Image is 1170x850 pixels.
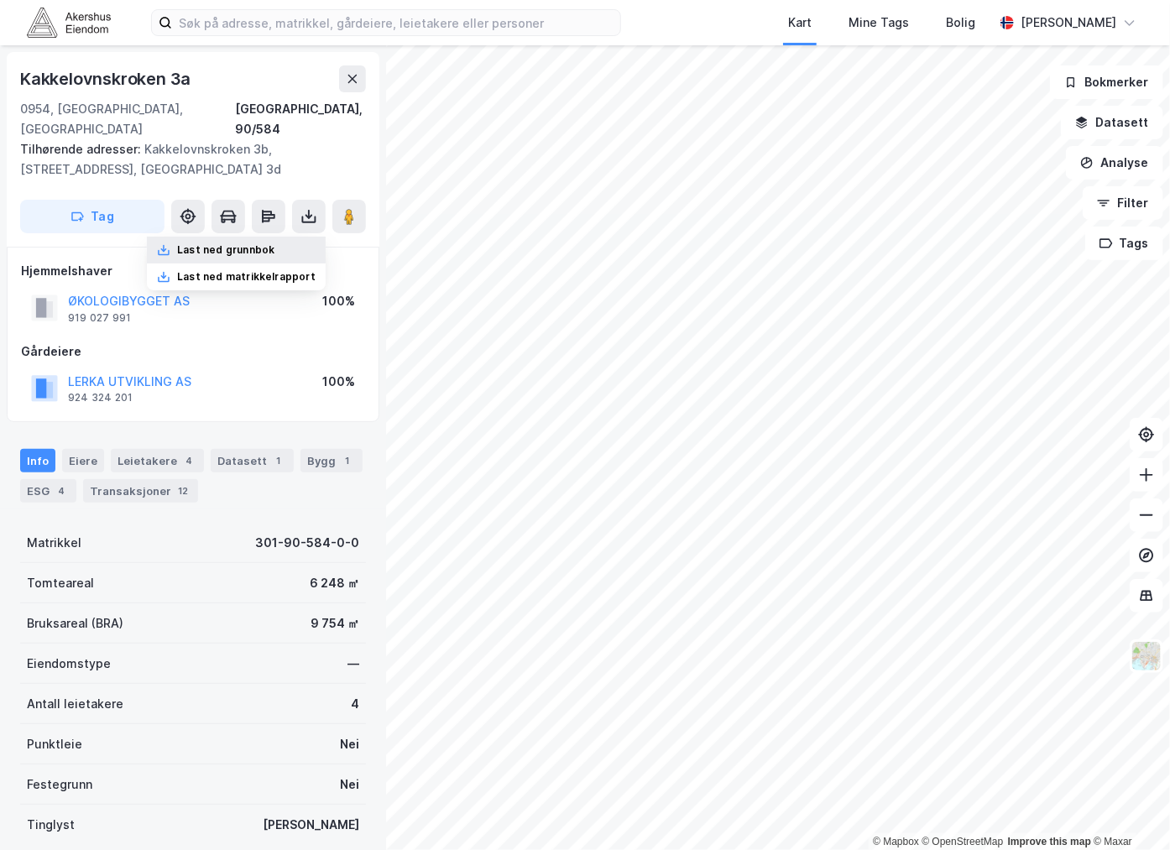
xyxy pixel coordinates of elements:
[68,391,133,404] div: 924 324 201
[20,142,144,156] span: Tilhørende adresser:
[68,311,131,325] div: 919 027 991
[83,479,198,503] div: Transaksjoner
[27,573,94,593] div: Tomteareal
[27,694,123,714] div: Antall leietakere
[849,13,909,33] div: Mine Tags
[27,774,92,795] div: Festegrunn
[53,482,70,499] div: 4
[175,482,191,499] div: 12
[111,449,204,472] div: Leietakere
[235,99,366,139] div: [GEOGRAPHIC_DATA], 90/584
[1021,13,1116,33] div: [PERSON_NAME]
[62,449,104,472] div: Eiere
[311,613,359,634] div: 9 754 ㎡
[27,654,111,674] div: Eiendomstype
[27,815,75,835] div: Tinglyst
[340,774,359,795] div: Nei
[1008,836,1091,847] a: Improve this map
[20,65,194,92] div: Kakkelovnskroken 3a
[27,533,81,553] div: Matrikkel
[20,449,55,472] div: Info
[922,836,1004,847] a: OpenStreetMap
[340,734,359,754] div: Nei
[300,449,363,472] div: Bygg
[1050,65,1163,99] button: Bokmerker
[788,13,812,33] div: Kart
[1061,106,1163,139] button: Datasett
[177,243,274,257] div: Last ned grunnbok
[1131,640,1162,672] img: Z
[20,99,235,139] div: 0954, [GEOGRAPHIC_DATA], [GEOGRAPHIC_DATA]
[351,694,359,714] div: 4
[211,449,294,472] div: Datasett
[27,613,123,634] div: Bruksareal (BRA)
[172,10,620,35] input: Søk på adresse, matrikkel, gårdeiere, leietakere eller personer
[1085,227,1163,260] button: Tags
[177,270,316,284] div: Last ned matrikkelrapport
[873,836,919,847] a: Mapbox
[1066,146,1163,180] button: Analyse
[263,815,359,835] div: [PERSON_NAME]
[1086,769,1170,850] div: Kontrollprogram for chat
[21,342,365,362] div: Gårdeiere
[21,261,365,281] div: Hjemmelshaver
[1086,769,1170,850] iframe: Chat Widget
[322,372,355,392] div: 100%
[20,139,353,180] div: Kakkelovnskroken 3b, [STREET_ADDRESS], [GEOGRAPHIC_DATA] 3d
[310,573,359,593] div: 6 248 ㎡
[180,452,197,469] div: 4
[347,654,359,674] div: —
[946,13,975,33] div: Bolig
[270,452,287,469] div: 1
[1083,186,1163,220] button: Filter
[255,533,359,553] div: 301-90-584-0-0
[20,200,165,233] button: Tag
[339,452,356,469] div: 1
[27,734,82,754] div: Punktleie
[20,479,76,503] div: ESG
[27,8,111,37] img: akershus-eiendom-logo.9091f326c980b4bce74ccdd9f866810c.svg
[322,291,355,311] div: 100%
